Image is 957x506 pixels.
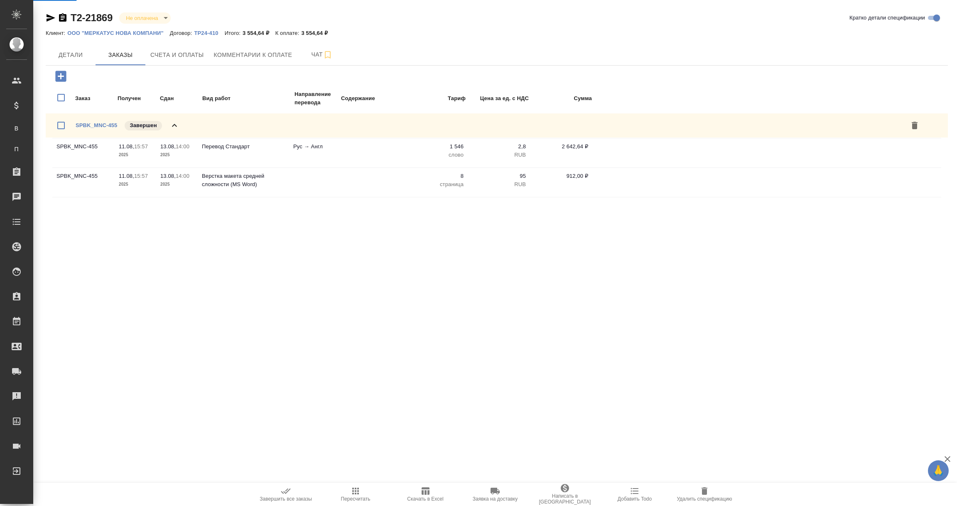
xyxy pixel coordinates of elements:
[51,50,91,60] span: Детали
[530,90,592,107] td: Сумма
[67,30,170,36] p: ООО "МЕРКАТУС НОВА КОМПАНИ"
[251,483,321,506] button: Завершить все заказы
[160,143,176,150] p: 13.08,
[101,50,140,60] span: Заказы
[407,496,443,502] span: Скачать в Excel
[849,14,925,22] span: Кратко детали спецификации
[202,90,293,107] td: Вид работ
[119,151,152,159] p: 2025
[677,496,732,502] span: Удалить спецификацию
[130,121,157,130] p: Завершен
[160,180,194,189] p: 2025
[75,90,116,107] td: Заказ
[123,15,160,22] button: Не оплачена
[243,30,275,36] p: 3 554,64 ₽
[6,141,27,157] a: П
[52,168,115,197] td: SPBK_MNC-455
[202,142,285,151] p: Перевод Стандарт
[260,496,312,502] span: Завершить все заказы
[134,143,148,150] p: 15:57
[294,90,340,107] td: Направление перевода
[323,50,333,60] svg: Подписаться
[408,90,466,107] td: Тариф
[472,172,526,180] p: 95
[410,142,464,151] p: 1 546
[176,143,189,150] p: 14:00
[176,173,189,179] p: 14:00
[160,173,176,179] p: 13.08,
[467,90,529,107] td: Цена за ед. с НДС
[10,145,23,153] span: П
[472,151,526,159] p: RUB
[321,483,390,506] button: Пересчитать
[460,483,530,506] button: Заявка на доставку
[46,30,67,36] p: Клиент:
[410,151,464,159] p: слово
[159,90,201,107] td: Сдан
[472,142,526,151] p: 2,8
[301,30,334,36] p: 3 554,64 ₽
[71,12,113,23] a: Т2-21869
[46,13,56,23] button: Скопировать ссылку для ЯМессенджера
[10,124,23,133] span: В
[67,29,170,36] a: ООО "МЕРКАТУС НОВА КОМПАНИ"
[194,30,224,36] p: ТР24-410
[225,30,243,36] p: Итого:
[341,496,371,502] span: Пересчитать
[119,143,134,150] p: 11.08,
[618,496,652,502] span: Добавить Todo
[275,30,302,36] p: К оплате:
[928,460,949,481] button: 🙏
[49,68,72,85] button: Добавить заказ
[119,173,134,179] p: 11.08,
[52,138,115,167] td: SPBK_MNC-455
[410,172,464,180] p: 8
[160,151,194,159] p: 2025
[194,29,224,36] a: ТР24-410
[119,12,170,24] div: Не оплачена
[134,173,148,179] p: 15:57
[535,493,595,505] span: Написать в [GEOGRAPHIC_DATA]
[170,30,194,36] p: Договор:
[472,180,526,189] p: RUB
[530,483,600,506] button: Написать в [GEOGRAPHIC_DATA]
[931,462,945,479] span: 🙏
[58,13,68,23] button: Скопировать ссылку
[6,120,27,137] a: В
[150,50,204,60] span: Счета и оплаты
[670,483,739,506] button: Удалить спецификацию
[46,113,948,138] div: SPBK_MNC-455Завершен
[534,142,588,151] p: 2 642,64 ₽
[410,180,464,189] p: страница
[341,90,407,107] td: Содержание
[302,49,342,60] span: Чат
[76,122,117,128] a: SPBK_MNC-455
[534,172,588,180] p: 912,00 ₽
[473,496,518,502] span: Заявка на доставку
[202,172,285,189] p: Верстка макета средней сложности (MS Word)
[214,50,292,60] span: Комментарии к оплате
[119,180,152,189] p: 2025
[600,483,670,506] button: Добавить Todo
[117,90,159,107] td: Получен
[289,138,335,167] td: Рус → Англ
[390,483,460,506] button: Скачать в Excel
